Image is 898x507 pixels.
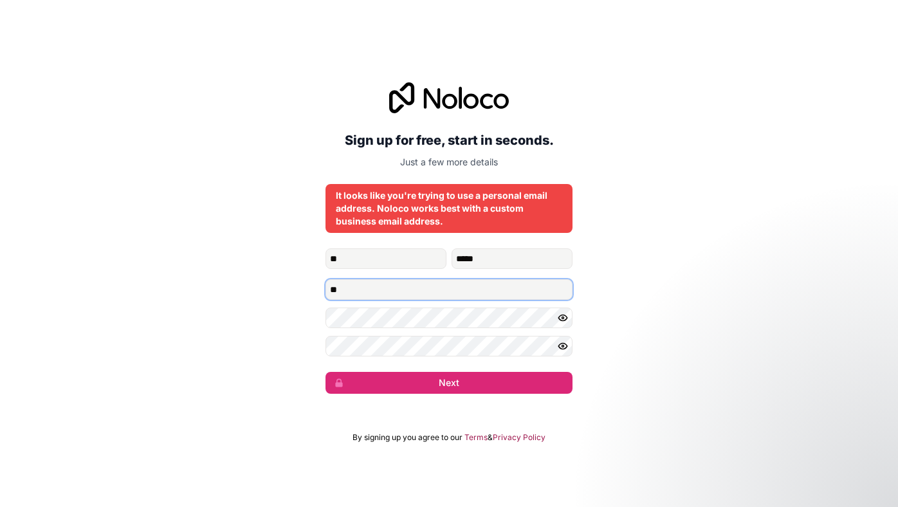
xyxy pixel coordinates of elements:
input: given-name [325,248,446,269]
input: Email address [325,279,573,300]
input: family-name [452,248,573,269]
div: It looks like you're trying to use a personal email address. Noloco works best with a custom busi... [336,189,562,228]
input: Confirm password [325,336,573,356]
h2: Sign up for free, start in seconds. [325,129,573,152]
span: By signing up you agree to our [353,432,463,443]
a: Privacy Policy [493,432,545,443]
button: Next [325,372,573,394]
p: Just a few more details [325,156,573,169]
input: Password [325,308,573,328]
span: & [488,432,493,443]
a: Terms [464,432,488,443]
iframe: Intercom notifications message [641,410,898,501]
